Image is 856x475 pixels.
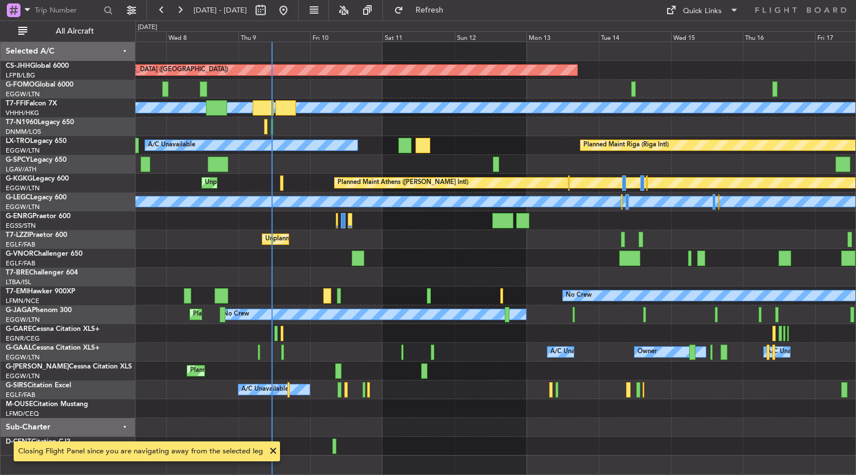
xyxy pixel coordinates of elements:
div: Closing Flight Panel since you are navigating away from the selected leg [18,446,263,457]
div: Sat 11 [382,31,455,42]
div: Sun 12 [455,31,527,42]
a: T7-LZZIPraetor 600 [6,232,67,239]
span: LX-TRO [6,138,30,145]
a: LX-TROLegacy 650 [6,138,67,145]
a: G-SIRSCitation Excel [6,382,71,389]
a: EGGW/LTN [6,146,40,155]
div: Tue 14 [599,31,671,42]
span: All Aircraft [30,27,120,35]
span: T7-LZZI [6,232,29,239]
span: [DATE] - [DATE] [194,5,247,15]
a: LFMD/CEQ [6,410,39,418]
div: Planned Maint Riga (Riga Intl) [583,137,669,154]
a: LTBA/ISL [6,278,31,286]
a: G-JAGAPhenom 300 [6,307,72,314]
a: T7-FFIFalcon 7X [6,100,57,107]
button: All Aircraft [13,22,124,40]
a: G-ENRGPraetor 600 [6,213,71,220]
a: LFMN/NCE [6,297,39,305]
a: T7-BREChallenger 604 [6,269,78,276]
a: EGSS/STN [6,222,36,230]
span: G-SPCY [6,157,30,163]
span: G-JAGA [6,307,32,314]
span: G-GARE [6,326,32,333]
a: T7-EMIHawker 900XP [6,288,75,295]
a: EGGW/LTN [6,203,40,211]
div: Wed 8 [166,31,238,42]
span: T7-EMI [6,288,28,295]
a: T7-N1960Legacy 650 [6,119,74,126]
a: VHHH/HKG [6,109,39,117]
a: EGGW/LTN [6,316,40,324]
a: G-GARECessna Citation XLS+ [6,326,100,333]
div: Thu 16 [743,31,815,42]
div: Wed 15 [671,31,743,42]
div: Planned Maint Athens ([PERSON_NAME] Intl) [338,174,468,191]
a: EGGW/LTN [6,184,40,193]
input: Trip Number [35,2,100,19]
div: No Crew [566,287,592,304]
span: G-GAAL [6,345,32,351]
button: Refresh [389,1,457,19]
span: Refresh [406,6,454,14]
a: G-LEGCLegacy 600 [6,194,67,201]
span: M-OUSE [6,401,33,408]
div: A/C Unavailable [241,381,289,398]
div: A/C Unavailable [550,343,598,361]
div: Quick Links [683,6,722,17]
span: G-KGKG [6,175,32,182]
div: No Crew [223,306,249,323]
a: G-GAALCessna Citation XLS+ [6,345,100,351]
a: M-OUSECitation Mustang [6,401,88,408]
a: EGLF/FAB [6,240,35,249]
a: G-FOMOGlobal 6000 [6,81,73,88]
span: G-[PERSON_NAME] [6,363,69,370]
div: [DATE] [138,23,157,32]
div: Owner [637,343,657,361]
a: EGGW/LTN [6,353,40,362]
button: Quick Links [660,1,744,19]
a: EGGW/LTN [6,90,40,99]
span: G-LEGC [6,194,30,201]
div: Unplanned Maint [GEOGRAPHIC_DATA] (Ataturk) [205,174,348,191]
div: Planned Maint [GEOGRAPHIC_DATA] ([GEOGRAPHIC_DATA]) [190,362,369,379]
a: EGGW/LTN [6,372,40,380]
span: G-ENRG [6,213,32,220]
div: Unplanned Maint [GEOGRAPHIC_DATA] ([GEOGRAPHIC_DATA]) [265,231,452,248]
div: Planned Maint [GEOGRAPHIC_DATA] ([GEOGRAPHIC_DATA]) [49,62,228,79]
div: A/C Unavailable [148,137,195,154]
a: LGAV/ATH [6,165,36,174]
a: LFPB/LBG [6,71,35,80]
div: Planned Maint [GEOGRAPHIC_DATA] ([GEOGRAPHIC_DATA]) [193,306,372,323]
span: T7-FFI [6,100,26,107]
a: EGNR/CEG [6,334,40,343]
a: G-KGKGLegacy 600 [6,175,69,182]
div: Mon 13 [526,31,599,42]
a: EGLF/FAB [6,391,35,399]
div: Thu 9 [238,31,311,42]
span: T7-BRE [6,269,29,276]
a: DNMM/LOS [6,128,41,136]
span: G-VNOR [6,251,34,257]
a: CS-JHHGlobal 6000 [6,63,69,69]
a: G-VNORChallenger 650 [6,251,83,257]
div: Fri 10 [310,31,382,42]
span: G-FOMO [6,81,35,88]
a: G-[PERSON_NAME]Cessna Citation XLS [6,363,132,370]
span: T7-N1960 [6,119,38,126]
span: G-SIRS [6,382,27,389]
a: EGLF/FAB [6,259,35,268]
a: G-SPCYLegacy 650 [6,157,67,163]
span: CS-JHH [6,63,30,69]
